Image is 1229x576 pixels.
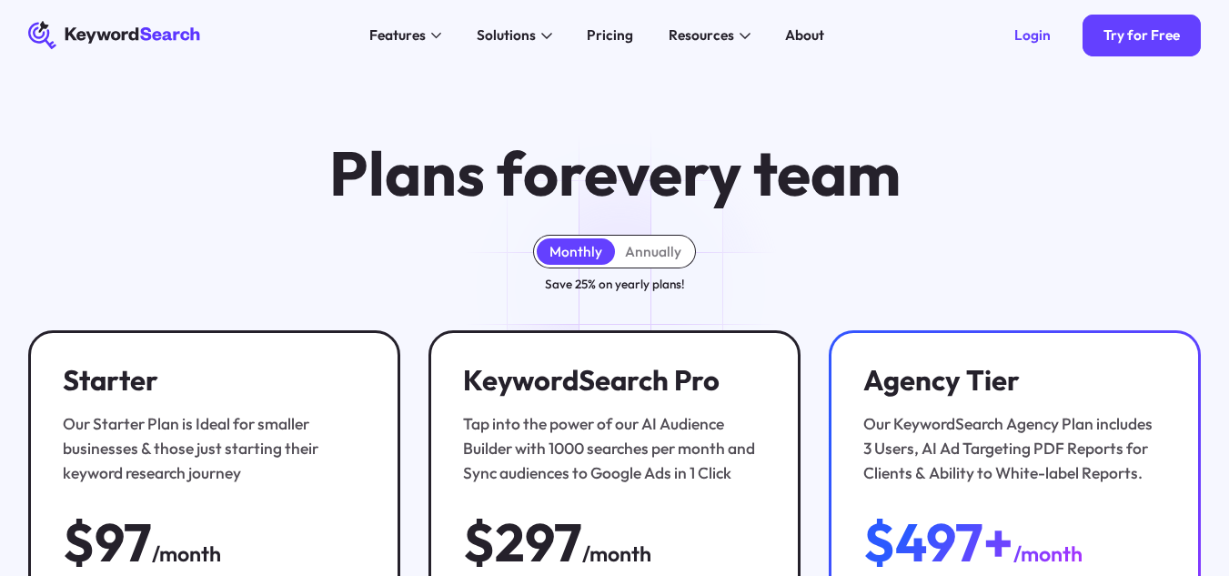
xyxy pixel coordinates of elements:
[369,25,426,45] div: Features
[545,275,685,294] div: Save 25% on yearly plans!
[463,514,582,571] div: $297
[863,514,1013,571] div: $497+
[463,412,760,487] div: Tap into the power of our AI Audience Builder with 1000 searches per month and Sync audiences to ...
[63,514,152,571] div: $97
[992,15,1072,57] a: Login
[1103,26,1180,44] div: Try for Free
[63,364,359,398] h3: Starter
[477,25,536,45] div: Solutions
[1014,26,1051,44] div: Login
[152,538,221,571] div: /month
[577,21,644,49] a: Pricing
[669,25,734,45] div: Resources
[63,412,359,487] div: Our Starter Plan is Ideal for smaller businesses & those just starting their keyword research jou...
[1083,15,1202,57] a: Try for Free
[329,141,901,207] h1: Plans for
[863,364,1160,398] h3: Agency Tier
[863,412,1160,487] div: Our KeywordSearch Agency Plan includes 3 Users, AI Ad Targeting PDF Reports for Clients & Ability...
[463,364,760,398] h3: KeywordSearch Pro
[1013,538,1083,571] div: /month
[587,25,633,45] div: Pricing
[549,243,602,260] div: Monthly
[584,134,901,212] span: every team
[625,243,681,260] div: Annually
[582,538,651,571] div: /month
[785,25,824,45] div: About
[775,21,835,49] a: About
